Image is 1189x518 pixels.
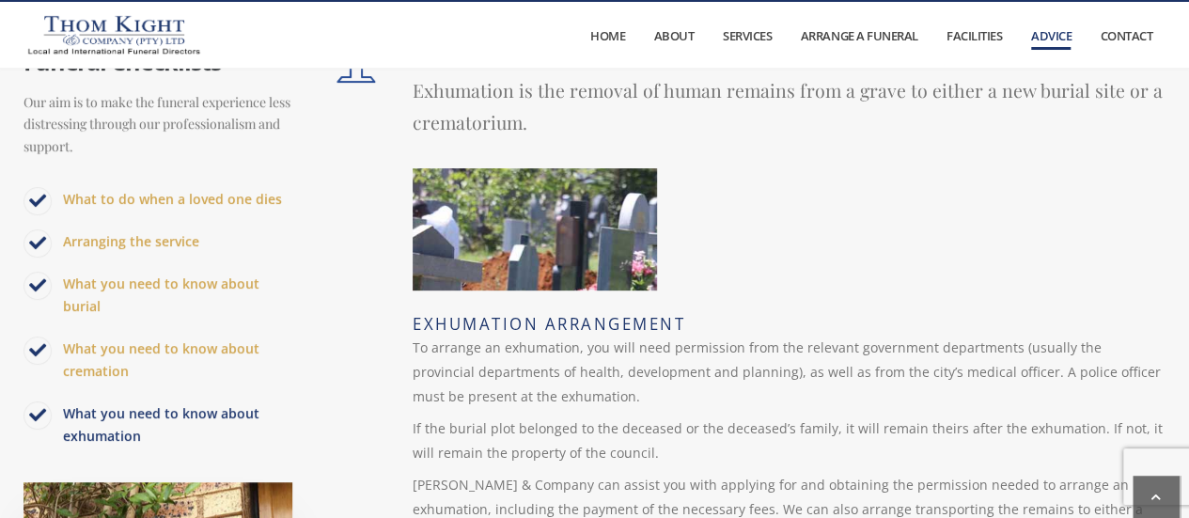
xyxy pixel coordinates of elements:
a: Advice [1017,3,1085,69]
img: Thom Kight Nationwide and International Funeral Directors [23,11,204,58]
a: What you need to know about burial [63,275,259,315]
p: Our aim is to make the funeral experience less distressing through our professionalism and support. [23,91,292,165]
a: Services [710,3,786,69]
a: About [640,3,707,69]
a: What to do when a loved one dies [63,190,282,208]
a: Contact [1087,3,1166,69]
h3: Funeral Checklists [23,47,292,75]
a: What you need to know about exhumation [63,404,259,445]
a: Arrange a Funeral [787,3,931,69]
a: Facilities [933,3,1016,69]
p: Exhumation is the removal of human remains from a grave to either a new burial site or a cremator... [413,75,1166,153]
a: Arranging the service [63,232,199,250]
a: Home [577,3,639,69]
a: What you need to know about cremation [63,339,259,380]
p: To arrange an exhumation, you will need permission from the relevant government departments (usua... [413,336,1166,409]
h3: EXHUMATION ARRANGEMENT [413,313,1166,336]
p: If the burial plot belonged to the deceased or the deceased’s family, it will remain theirs after... [413,416,1166,465]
